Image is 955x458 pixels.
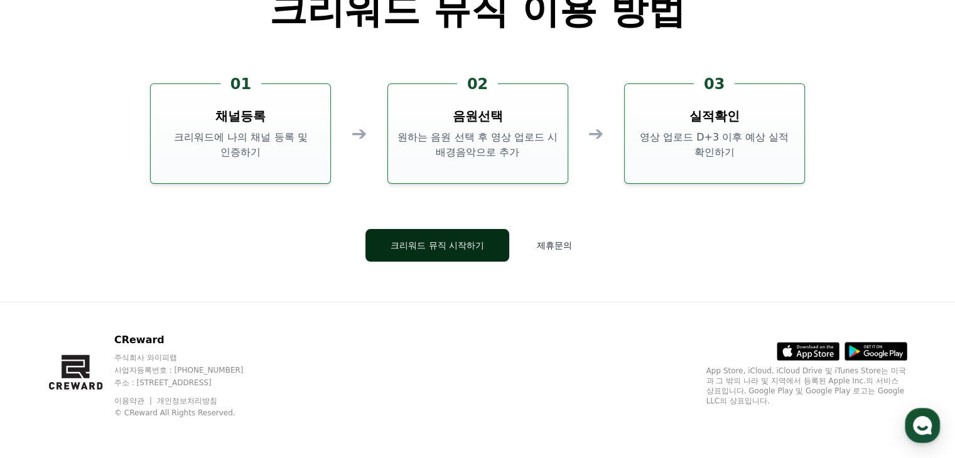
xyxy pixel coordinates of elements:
div: 03 [694,74,735,94]
button: 제휴문의 [519,229,590,262]
p: App Store, iCloud, iCloud Drive 및 iTunes Store는 미국과 그 밖의 나라 및 지역에서 등록된 Apple Inc.의 서비스 상표입니다. Goo... [706,366,907,406]
div: ➔ [588,122,604,145]
p: 원하는 음원 선택 후 영상 업로드 시 배경음악으로 추가 [393,130,563,160]
span: 대화 [115,373,130,383]
a: 홈 [4,354,83,385]
div: 01 [220,74,261,94]
h3: 실적확인 [689,107,740,125]
a: 개인정보처리방침 [157,397,217,405]
a: 이용약관 [114,397,154,405]
h3: 채널등록 [215,107,266,125]
a: 대화 [83,354,162,385]
a: 설정 [162,354,241,385]
span: 홈 [40,373,47,383]
button: 크리워드 뮤직 시작하기 [365,229,509,262]
p: © CReward All Rights Reserved. [114,408,267,418]
p: CReward [114,333,267,348]
p: 주식회사 와이피랩 [114,353,267,363]
p: 사업자등록번호 : [PHONE_NUMBER] [114,365,267,375]
span: 설정 [194,373,209,383]
div: 02 [457,74,498,94]
div: ➔ [351,122,367,145]
p: 영상 업로드 D+3 이후 예상 실적 확인하기 [630,130,799,160]
h3: 음원선택 [453,107,503,125]
p: 크리워드에 나의 채널 등록 및 인증하기 [156,130,325,160]
p: 주소 : [STREET_ADDRESS] [114,378,267,388]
